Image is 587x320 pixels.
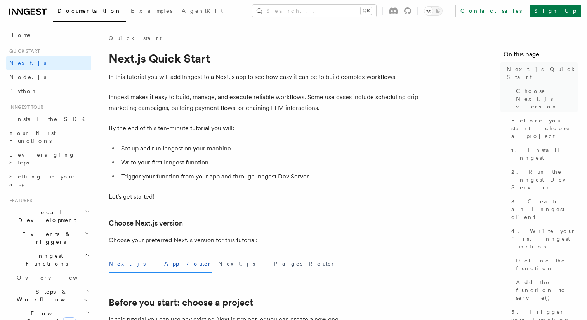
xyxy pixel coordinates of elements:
[109,255,212,273] button: Next.js - App Router
[131,8,172,14] span: Examples
[17,275,97,281] span: Overview
[109,72,419,82] p: In this tutorial you will add Inngest to a Next.js app to see how easy it can be to build complex...
[504,62,578,84] a: Next.js Quick Start
[6,48,40,54] span: Quick start
[508,143,578,165] a: 1. Install Inngest
[9,74,46,80] span: Node.js
[6,70,91,84] a: Node.js
[6,249,91,271] button: Inngest Functions
[6,104,43,110] span: Inngest tour
[109,34,162,42] a: Quick start
[218,255,335,273] button: Next.js - Pages Router
[504,50,578,62] h4: On this page
[6,148,91,170] a: Leveraging Steps
[9,173,76,187] span: Setting up your app
[119,143,419,154] li: Set up and run Inngest on your machine.
[119,171,419,182] li: Trigger your function from your app and through Inngest Dev Server.
[6,230,85,246] span: Events & Triggers
[508,224,578,254] a: 4. Write your first Inngest function
[511,227,578,250] span: 4. Write your first Inngest function
[530,5,581,17] a: Sign Up
[109,235,419,246] p: Choose your preferred Next.js version for this tutorial:
[14,288,87,303] span: Steps & Workflows
[361,7,372,15] kbd: ⌘K
[516,257,578,272] span: Define the function
[513,275,578,305] a: Add the function to serve()
[252,5,376,17] button: Search...⌘K
[6,227,91,249] button: Events & Triggers
[6,208,85,224] span: Local Development
[508,165,578,194] a: 2. Run the Inngest Dev Server
[9,116,90,122] span: Install the SDK
[109,191,419,202] p: Let's get started!
[109,218,183,229] a: Choose Next.js version
[511,117,578,140] span: Before you start: choose a project
[6,56,91,70] a: Next.js
[126,2,177,21] a: Examples
[109,92,419,114] p: Inngest makes it easy to build, manage, and execute reliable workflows. Some use cases include sc...
[424,6,443,16] button: Toggle dark mode
[507,65,578,81] span: Next.js Quick Start
[6,28,91,42] a: Home
[511,146,578,162] span: 1. Install Inngest
[9,130,56,144] span: Your first Functions
[6,170,91,191] a: Setting up your app
[513,84,578,114] a: Choose Next.js version
[455,5,526,17] a: Contact sales
[9,31,31,39] span: Home
[109,51,419,65] h1: Next.js Quick Start
[6,126,91,148] a: Your first Functions
[119,157,419,168] li: Write your first Inngest function.
[508,114,578,143] a: Before you start: choose a project
[9,152,75,166] span: Leveraging Steps
[53,2,126,22] a: Documentation
[6,205,91,227] button: Local Development
[182,8,223,14] span: AgentKit
[109,123,419,134] p: By the end of this ten-minute tutorial you will:
[109,297,253,308] a: Before you start: choose a project
[6,112,91,126] a: Install the SDK
[57,8,122,14] span: Documentation
[6,84,91,98] a: Python
[511,168,578,191] span: 2. Run the Inngest Dev Server
[513,254,578,275] a: Define the function
[14,271,91,285] a: Overview
[9,60,46,66] span: Next.js
[177,2,228,21] a: AgentKit
[9,88,38,94] span: Python
[6,252,84,268] span: Inngest Functions
[14,285,91,306] button: Steps & Workflows
[516,87,578,110] span: Choose Next.js version
[511,198,578,221] span: 3. Create an Inngest client
[6,198,32,204] span: Features
[508,194,578,224] a: 3. Create an Inngest client
[516,278,578,302] span: Add the function to serve()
